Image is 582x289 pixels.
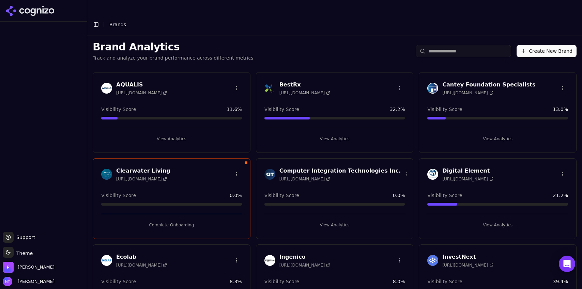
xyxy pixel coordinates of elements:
span: Theme [14,251,33,256]
button: Complete Onboarding [101,220,242,230]
h1: Brand Analytics [93,41,254,53]
button: View Analytics [264,220,405,230]
button: View Analytics [264,133,405,144]
span: [PERSON_NAME] [15,278,55,285]
span: 39.4 % [553,278,568,285]
span: 8.3 % [230,278,242,285]
span: 21.2 % [553,192,568,199]
img: Ecolab [101,255,112,266]
img: Perrill [3,262,14,273]
span: 0.0 % [230,192,242,199]
nav: breadcrumb [109,21,126,28]
span: Visibility Score [101,278,136,285]
span: [URL][DOMAIN_NAME] [279,262,330,268]
button: View Analytics [101,133,242,144]
div: Open Intercom Messenger [559,256,575,272]
span: Visibility Score [264,106,299,113]
img: InvestNext [427,255,438,266]
span: 0.0 % [393,192,405,199]
h3: Digital Element [442,167,493,175]
span: Visibility Score [264,192,299,199]
span: Visibility Score [427,106,462,113]
span: 8.0 % [393,278,405,285]
h3: Cantey Foundation Specialists [442,81,535,89]
img: Ingenico [264,255,275,266]
p: Track and analyze your brand performance across different metrics [93,54,254,61]
button: View Analytics [427,220,568,230]
h3: InvestNext [442,253,493,261]
span: Brands [109,22,126,27]
span: [URL][DOMAIN_NAME] [116,176,167,182]
span: Visibility Score [101,106,136,113]
span: 13.0 % [553,106,568,113]
span: [URL][DOMAIN_NAME] [279,90,330,96]
img: AQUALIS [101,83,112,94]
button: View Analytics [427,133,568,144]
span: Support [14,234,35,241]
span: Visibility Score [427,192,462,199]
span: [URL][DOMAIN_NAME] [442,90,493,96]
span: Visibility Score [427,278,462,285]
span: [URL][DOMAIN_NAME] [116,262,167,268]
button: Open organization switcher [3,262,55,273]
img: Cantey Foundation Specialists [427,83,438,94]
h3: AQUALIS [116,81,167,89]
img: Digital Element [427,169,438,180]
span: Visibility Score [101,192,136,199]
h3: Clearwater Living [116,167,170,175]
span: [URL][DOMAIN_NAME] [442,262,493,268]
img: Computer Integration Technologies Inc. [264,169,275,180]
span: Visibility Score [264,278,299,285]
span: 32.2 % [390,106,405,113]
h3: Ecolab [116,253,167,261]
button: Create New Brand [517,45,577,57]
img: BestRx [264,83,275,94]
h3: BestRx [279,81,330,89]
span: [URL][DOMAIN_NAME] [116,90,167,96]
span: [URL][DOMAIN_NAME] [442,176,493,182]
img: Nate Tower [3,277,12,286]
h3: Ingenico [279,253,330,261]
span: [URL][DOMAIN_NAME] [279,176,330,182]
button: Open user button [3,277,55,286]
h3: Computer Integration Technologies Inc. [279,167,401,175]
span: 11.6 % [227,106,242,113]
img: Clearwater Living [101,169,112,180]
span: Perrill [18,264,55,270]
